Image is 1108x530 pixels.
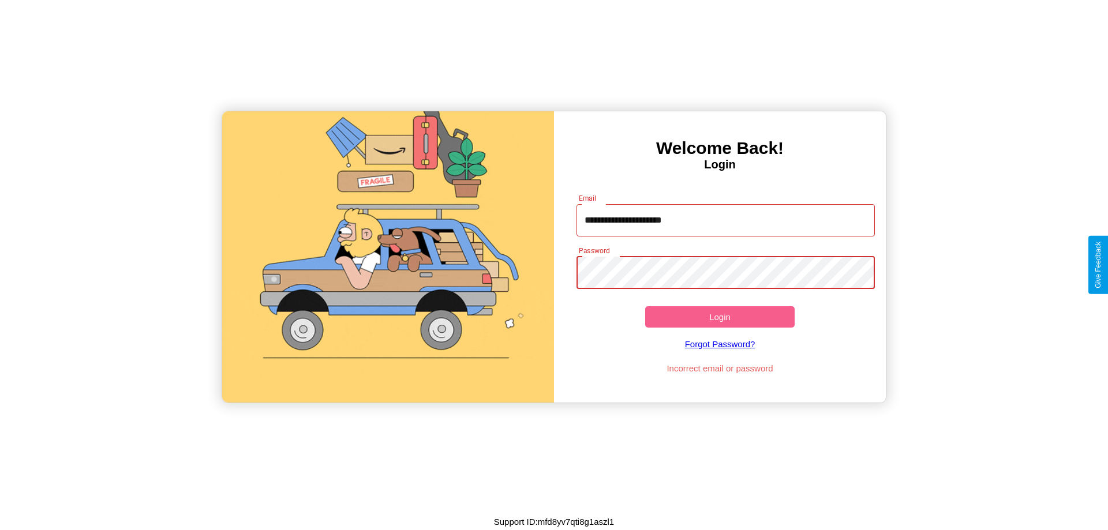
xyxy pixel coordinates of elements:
[1094,242,1102,288] div: Give Feedback
[554,158,886,171] h4: Login
[579,246,609,255] label: Password
[554,138,886,158] h3: Welcome Back!
[579,193,597,203] label: Email
[571,328,870,360] a: Forgot Password?
[571,360,870,376] p: Incorrect email or password
[494,514,614,529] p: Support ID: mfd8yv7qti8g1aszl1
[222,111,554,403] img: gif
[645,306,795,328] button: Login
